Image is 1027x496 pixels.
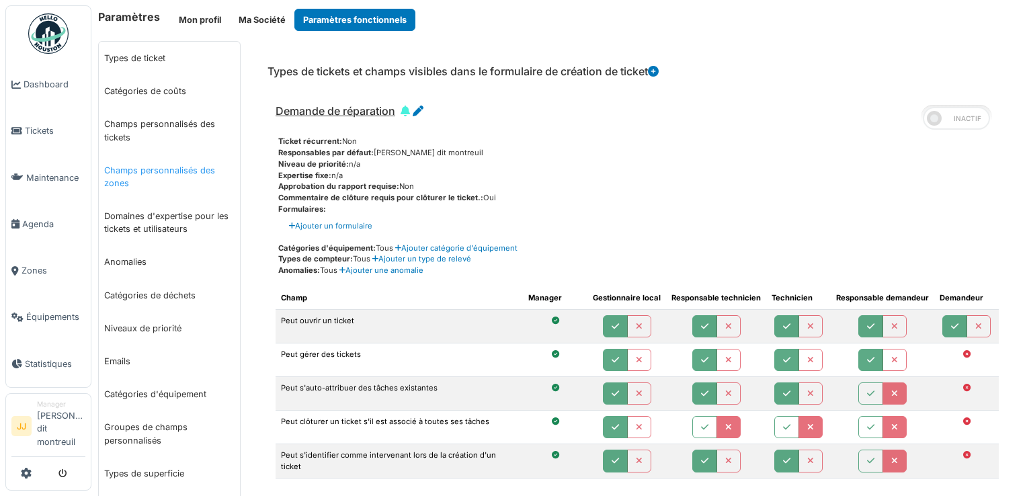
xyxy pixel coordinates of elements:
[99,345,240,378] a: Emails
[170,9,230,31] button: Mon profil
[26,311,85,323] span: Équipements
[22,264,85,277] span: Zones
[99,245,240,278] a: Anomalies
[831,287,934,309] th: Responsable demandeur
[278,159,999,170] div: n/a
[523,287,587,309] th: Manager
[294,9,415,31] button: Paramètres fonctionnels
[289,220,372,232] a: Ajouter un formulaire
[276,444,523,479] td: Peut s'identifier comme intervenant lors de la création d'un ticket
[99,75,240,108] a: Catégories de coûts
[278,181,399,191] span: Approbation du rapport requise:
[6,61,91,108] a: Dashboard
[99,200,240,245] a: Domaines d'expertise pour les tickets et utilisateurs
[278,265,999,276] div: Tous
[11,416,32,436] li: JJ
[666,287,766,309] th: Responsable technicien
[6,201,91,247] a: Agenda
[278,265,320,275] span: Anomalies:
[276,309,523,343] td: Peut ouvrir un ticket
[26,171,85,184] span: Maintenance
[278,243,999,254] div: Tous
[278,193,483,202] span: Commentaire de clôture requis pour clôturer le ticket.:
[278,171,331,180] span: Expertise fixe:
[278,243,376,253] span: Catégories d'équipement:
[278,170,999,181] div: n/a
[278,148,374,157] span: Responsables par défaut:
[337,265,423,275] a: Ajouter une anomalie
[99,42,240,75] a: Types de ticket
[278,254,353,263] span: Types de compteur:
[278,253,999,265] div: Tous
[25,124,85,137] span: Tickets
[22,218,85,231] span: Agenda
[99,312,240,345] a: Niveaux de priorité
[370,254,471,263] a: Ajouter un type de relevé
[393,243,518,253] a: Ajouter catégorie d'équipement
[276,287,523,309] th: Champ
[28,13,69,54] img: Badge_color-CXgf-gQk.svg
[230,9,294,31] button: Ma Société
[98,11,160,24] h6: Paramètres
[37,399,85,454] li: [PERSON_NAME] dit montreuil
[278,181,999,192] div: Non
[11,399,85,457] a: JJ Manager[PERSON_NAME] dit montreuil
[278,159,349,169] span: Niveau de priorité:
[99,279,240,312] a: Catégories de déchets
[6,341,91,387] a: Statistiques
[278,192,999,204] div: Oui
[276,343,523,376] td: Peut gérer des tickets
[587,287,666,309] th: Gestionnaire local
[37,399,85,409] div: Manager
[276,104,395,118] span: Demande de réparation
[6,108,91,154] a: Tickets
[278,147,999,159] div: [PERSON_NAME] dit montreuil
[25,358,85,370] span: Statistiques
[24,78,85,91] span: Dashboard
[99,411,240,456] a: Groupes de champs personnalisés
[276,377,523,411] td: Peut s'auto-attribuer des tâches existantes
[278,136,342,146] span: Ticket récurrent:
[99,154,240,200] a: Champs personnalisés des zones
[278,136,999,147] div: Non
[934,287,999,309] th: Demandeur
[6,294,91,340] a: Équipements
[6,247,91,294] a: Zones
[6,155,91,201] a: Maintenance
[99,378,240,411] a: Catégories d'équipement
[99,108,240,153] a: Champs personnalisés des tickets
[766,287,831,309] th: Technicien
[268,65,659,78] h6: Types de tickets et champs visibles dans le formulaire de création de ticket
[99,457,240,490] a: Types de superficie
[276,411,523,444] td: Peut clôturer un ticket s'il est associé à toutes ses tâches
[278,204,326,214] span: Formulaires:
